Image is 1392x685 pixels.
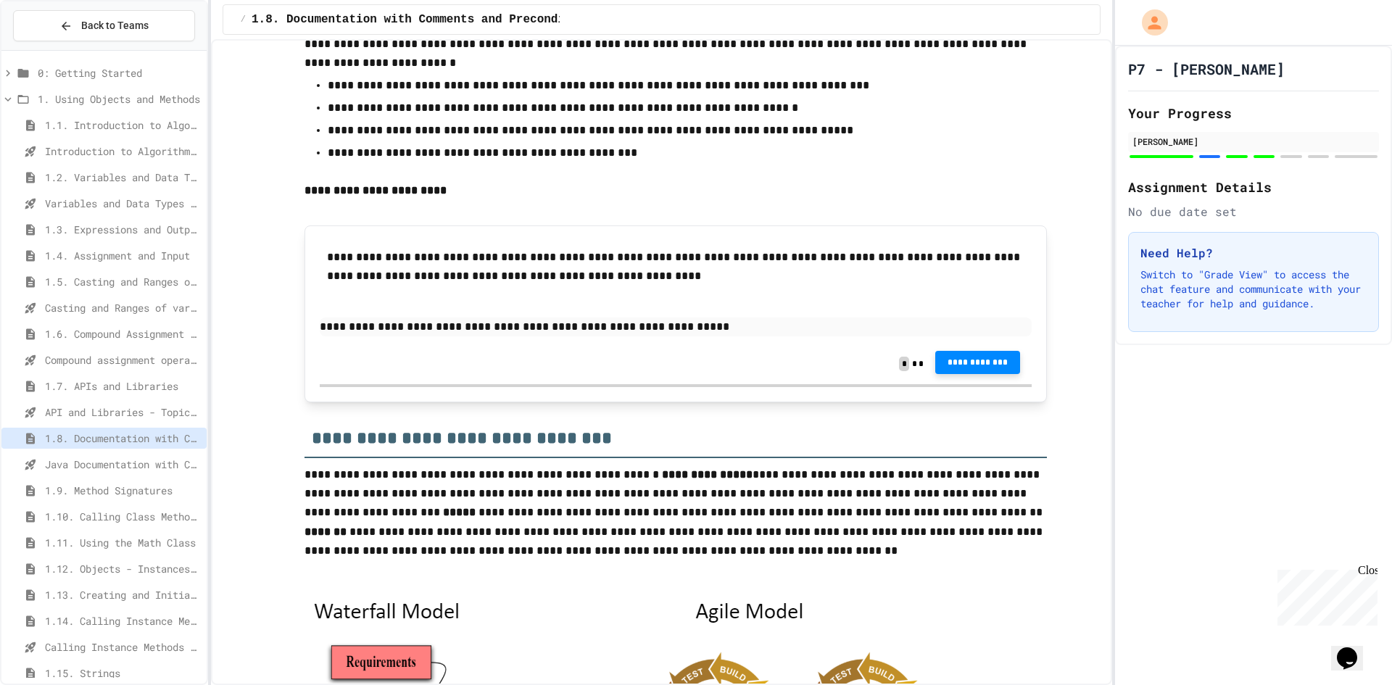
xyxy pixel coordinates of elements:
[45,196,201,211] span: Variables and Data Types - Quiz
[1272,564,1377,626] iframe: chat widget
[45,170,201,185] span: 1.2. Variables and Data Types
[45,248,201,263] span: 1.4. Assignment and Input
[6,6,100,92] div: Chat with us now!Close
[45,483,201,498] span: 1.9. Method Signatures
[241,14,246,25] span: /
[38,91,201,107] span: 1. Using Objects and Methods
[45,117,201,133] span: 1.1. Introduction to Algorithms, Programming, and Compilers
[45,535,201,550] span: 1.11. Using the Math Class
[45,457,201,472] span: Java Documentation with Comments - Topic 1.8
[45,665,201,681] span: 1.15. Strings
[45,639,201,655] span: Calling Instance Methods - Topic 1.14
[45,404,201,420] span: API and Libraries - Topic 1.7
[45,378,201,394] span: 1.7. APIs and Libraries
[1128,59,1285,79] h1: P7 - [PERSON_NAME]
[45,587,201,602] span: 1.13. Creating and Initializing Objects: Constructors
[1128,203,1379,220] div: No due date set
[45,144,201,159] span: Introduction to Algorithms, Programming, and Compilers
[45,274,201,289] span: 1.5. Casting and Ranges of Values
[45,352,201,368] span: Compound assignment operators - Quiz
[45,326,201,341] span: 1.6. Compound Assignment Operators
[13,10,195,41] button: Back to Teams
[45,222,201,237] span: 1.3. Expressions and Output [New]
[45,509,201,524] span: 1.10. Calling Class Methods
[45,613,201,628] span: 1.14. Calling Instance Methods
[45,300,201,315] span: Casting and Ranges of variables - Quiz
[1127,6,1172,39] div: My Account
[1132,135,1375,148] div: [PERSON_NAME]
[45,431,201,446] span: 1.8. Documentation with Comments and Preconditions
[1140,244,1367,262] h3: Need Help?
[252,11,600,28] span: 1.8. Documentation with Comments and Preconditions
[1140,267,1367,311] p: Switch to "Grade View" to access the chat feature and communicate with your teacher for help and ...
[1331,627,1377,671] iframe: chat widget
[1128,103,1379,123] h2: Your Progress
[1128,177,1379,197] h2: Assignment Details
[38,65,201,80] span: 0: Getting Started
[81,18,149,33] span: Back to Teams
[45,561,201,576] span: 1.12. Objects - Instances of Classes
